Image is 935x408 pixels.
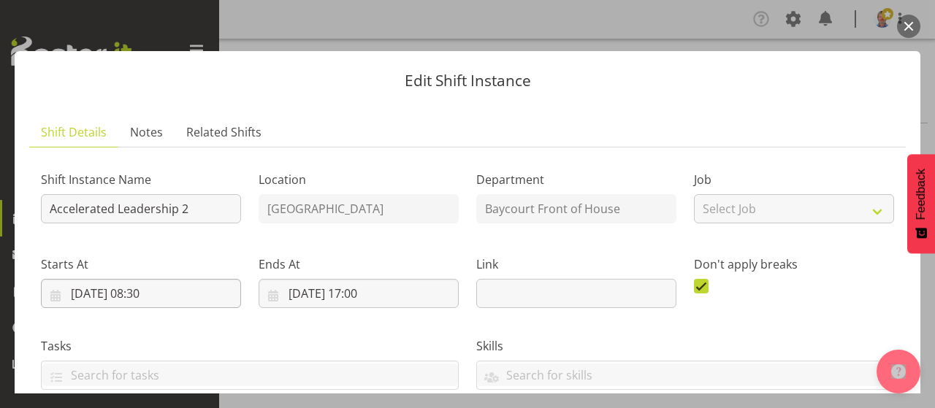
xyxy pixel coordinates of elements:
span: Feedback [915,169,928,220]
span: Related Shifts [186,123,262,141]
p: Edit Shift Instance [29,73,906,88]
input: Search for tasks [42,363,458,386]
label: Ends At [259,255,459,273]
input: Search for skills [477,363,893,386]
label: Shift Instance Name [41,171,241,188]
input: Shift Instance Name [41,194,241,223]
label: Skills [476,337,894,355]
img: help-xxl-2.png [891,364,906,379]
label: Tasks [41,337,459,355]
span: Shift Details [41,123,107,141]
label: Job [694,171,894,188]
label: Location [259,171,459,188]
label: Starts At [41,255,241,273]
input: Click to select... [259,279,459,308]
label: Don't apply breaks [694,255,894,273]
label: Department [476,171,676,188]
label: Link [476,255,676,273]
input: Click to select... [41,279,241,308]
span: Notes [130,123,163,141]
button: Feedback - Show survey [907,154,935,253]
